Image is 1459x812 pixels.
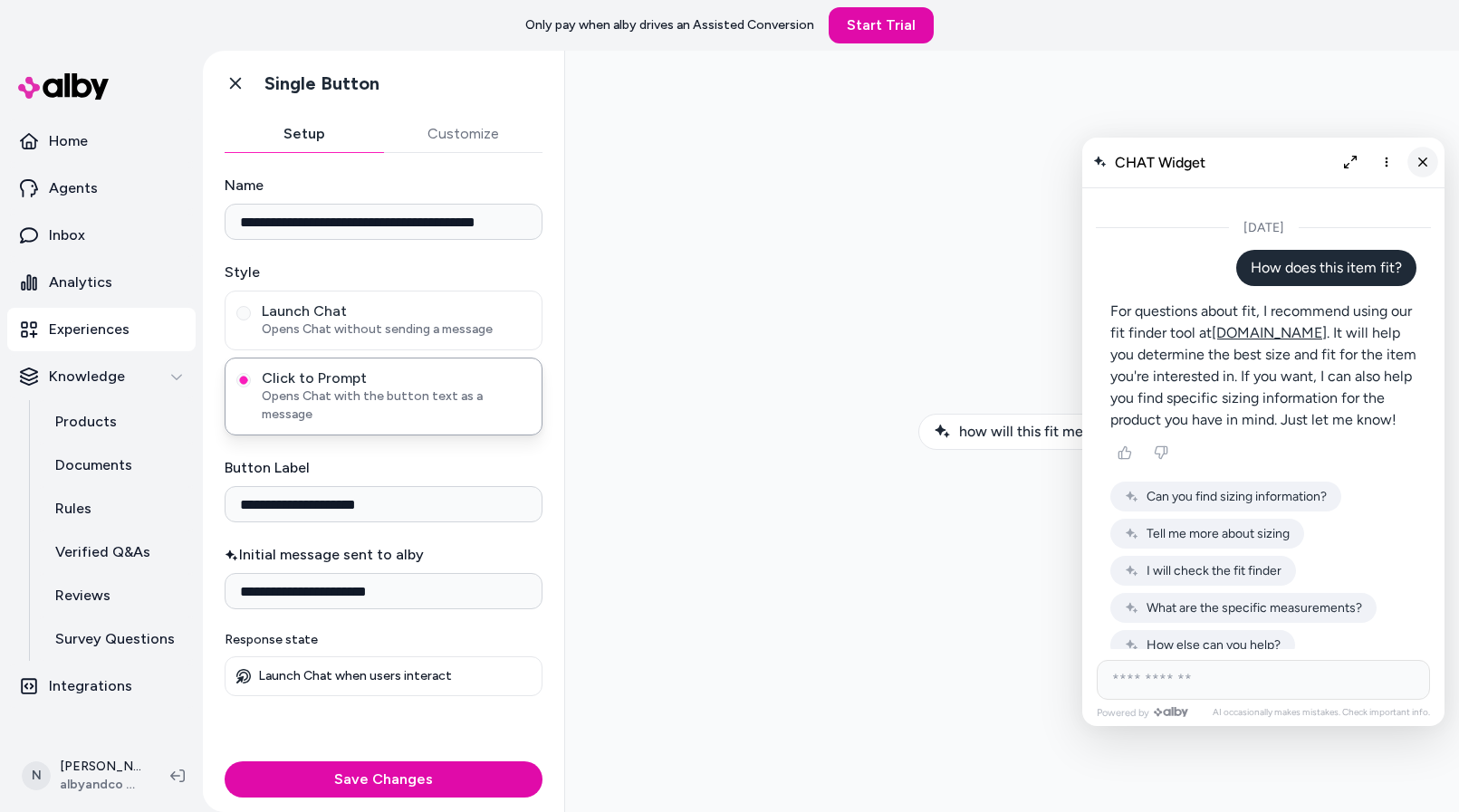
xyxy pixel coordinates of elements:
a: Analytics [7,261,196,304]
button: Setup [225,116,384,152]
a: Rules [37,487,196,530]
p: Agents [49,177,98,199]
span: Opens Chat with the button text as a message [262,387,531,424]
label: Style [225,262,542,283]
label: Button Label [225,457,542,479]
a: Start Trial [829,7,934,43]
label: Name [225,175,542,196]
p: Reviews [55,585,110,607]
p: Integrations [49,675,132,697]
button: Customize [384,116,543,152]
p: Survey Questions [55,628,175,650]
p: Rules [55,498,91,520]
a: Documents [37,444,196,487]
button: Knowledge [7,355,196,398]
p: Documents [55,454,132,476]
p: Verified Q&As [55,541,150,563]
img: alby Logo [18,73,109,100]
h1: Single Button [264,72,379,95]
a: Agents [7,167,196,210]
span: albyandco SolCon [60,776,141,794]
a: Survey Questions [37,617,196,661]
a: Integrations [7,664,196,708]
p: Inbox [49,224,85,246]
p: [PERSON_NAME] [60,758,141,776]
p: Only pay when alby drives an Assisted Conversion [525,16,814,34]
button: Click to PromptOpens Chat with the button text as a message [236,373,251,387]
p: Experiences [49,319,130,340]
button: N[PERSON_NAME]albyandco SolCon [11,747,156,805]
span: Opens Chat without sending a message [262,320,531,339]
p: Home [49,130,88,152]
button: Launch ChatOpens Chat without sending a message [236,306,251,320]
a: Reviews [37,574,196,617]
p: Knowledge [49,366,125,387]
p: Launch Chat when users interact [258,668,452,684]
a: Products [37,400,196,444]
a: Home [7,119,196,163]
p: Response state [225,631,542,649]
a: Inbox [7,214,196,257]
a: Experiences [7,308,196,351]
button: Save Changes [225,761,542,798]
label: Initial message sent to alby [225,544,542,566]
span: N [22,761,51,790]
p: Products [55,411,117,433]
span: Click to Prompt [262,369,531,387]
a: Verified Q&As [37,530,196,574]
p: Analytics [49,272,112,293]
span: Launch Chat [262,302,531,320]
